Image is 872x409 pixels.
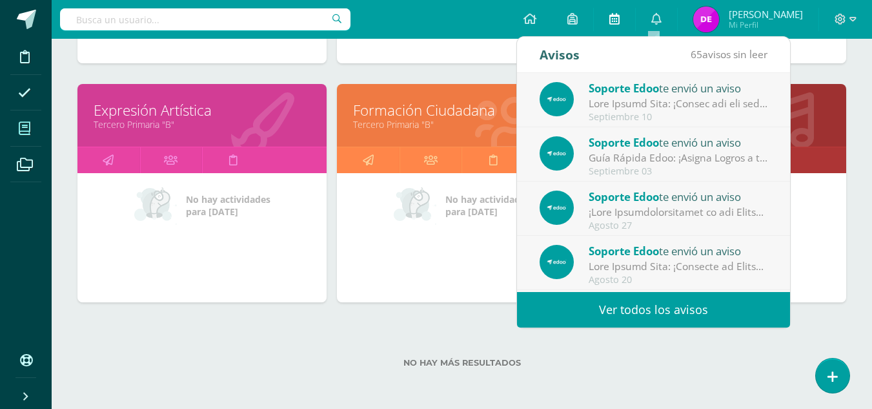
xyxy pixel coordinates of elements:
div: Septiembre 03 [589,166,768,177]
img: 2ac04e7532c0868506636c65c6247924.png [540,191,574,225]
span: Soporte Edoo [589,189,659,204]
a: Ver todos los avisos [517,292,790,328]
span: Soporte Edoo [589,244,659,258]
img: 2ac04e7532c0868506636c65c6247924.png [540,82,574,116]
div: te envió un aviso [589,79,768,96]
a: Expresión Artística [94,100,310,120]
img: 8ab4b782ea2ddf2f73e1759eb87c2495.png [693,6,719,32]
div: Guía Rápida Edoo: ¡Conoce qué son los Bolsones o Divisiones de Nota!: En Edoo, buscamos que cada ... [589,96,768,111]
div: te envió un aviso [589,188,768,205]
div: Agosto 27 [589,220,768,231]
img: 2ac04e7532c0868506636c65c6247924.png [540,136,574,171]
span: [PERSON_NAME] [729,8,803,21]
div: Septiembre 10 [589,112,768,123]
div: te envió un aviso [589,134,768,151]
span: Soporte Edoo [589,81,659,96]
span: Soporte Edoo [589,135,659,150]
span: avisos sin leer [691,47,767,61]
img: no_activities_small.png [394,186,436,225]
div: te envió un aviso [589,242,768,259]
input: Busca un usuario... [60,8,350,30]
span: 65 [691,47,702,61]
div: ¡Deja Retroalimentación en las Tareas y Enriquece el Aprendizaje de tus Estudiantes!: En Edoo, bu... [589,205,768,220]
a: Formación Ciudadana [353,100,570,120]
img: 2ac04e7532c0868506636c65c6247924.png [540,245,574,279]
div: Guía Rápida Edoo: ¡Modifica tu Dosificación y Optimiza la Planificación de tu Curso!: En Edoo, po... [589,259,768,274]
span: No hay actividades para [DATE] [445,193,530,218]
label: No hay más resultados [77,358,846,368]
span: No hay actividades para [DATE] [186,193,270,218]
div: Guía Rápida Edoo: ¡Asigna Logros a tus Estudiantes y Motívalos en su Aprendizaje!: En Edoo, sabem... [589,151,768,165]
img: no_activities_small.png [134,186,177,225]
div: Agosto 20 [589,275,768,286]
a: Tercero Primaria "B" [94,118,310,131]
div: Avisos [540,37,580,72]
span: Mi Perfil [729,19,803,30]
a: Tercero Primaria "B" [353,118,570,131]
